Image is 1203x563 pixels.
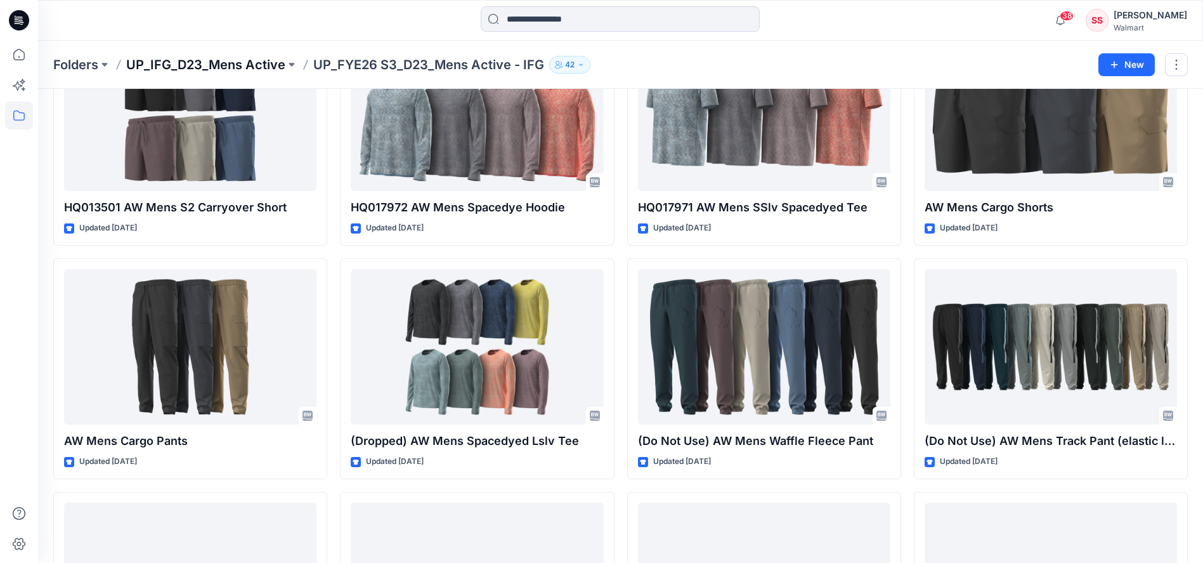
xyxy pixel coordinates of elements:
[79,455,137,468] p: Updated [DATE]
[940,455,998,468] p: Updated [DATE]
[366,222,424,235] p: Updated [DATE]
[351,432,603,450] p: (Dropped) AW Mens Spacedyed Lslv Tee
[925,199,1177,216] p: AW Mens Cargo Shorts
[653,222,711,235] p: Updated [DATE]
[1098,53,1155,76] button: New
[638,199,890,216] p: HQ017971 AW Mens SSlv Spacedyed Tee
[64,269,316,425] a: AW Mens Cargo Pants
[1086,9,1109,32] div: SS
[351,199,603,216] p: HQ017972 AW Mens Spacedye Hoodie
[1060,11,1074,21] span: 38
[64,36,316,191] a: HQ013501 AW Mens S2 Carryover Short
[64,432,316,450] p: AW Mens Cargo Pants
[366,455,424,468] p: Updated [DATE]
[53,56,98,74] a: Folders
[126,56,285,74] a: UP_IFG_D23_Mens Active
[1114,23,1187,32] div: Walmart
[653,455,711,468] p: Updated [DATE]
[925,432,1177,450] p: (Do Not Use) AW Mens Track Pant (elastic leg cuffs)
[940,222,998,235] p: Updated [DATE]
[638,269,890,425] a: (Do Not Use) AW Mens Waffle Fleece Pant
[1114,8,1187,23] div: [PERSON_NAME]
[351,269,603,425] a: (Dropped) AW Mens Spacedyed Lslv Tee
[925,36,1177,191] a: AW Mens Cargo Shorts
[64,199,316,216] p: HQ013501 AW Mens S2 Carryover Short
[565,58,575,72] p: 42
[549,56,590,74] button: 42
[313,56,544,74] p: UP_FYE26 S3_D23_Mens Active - IFG
[925,269,1177,425] a: (Do Not Use) AW Mens Track Pant (elastic leg cuffs)
[638,36,890,191] a: HQ017971 AW Mens SSlv Spacedyed Tee
[351,36,603,191] a: HQ017972 AW Mens Spacedye Hoodie
[79,222,137,235] p: Updated [DATE]
[638,432,890,450] p: (Do Not Use) AW Mens Waffle Fleece Pant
